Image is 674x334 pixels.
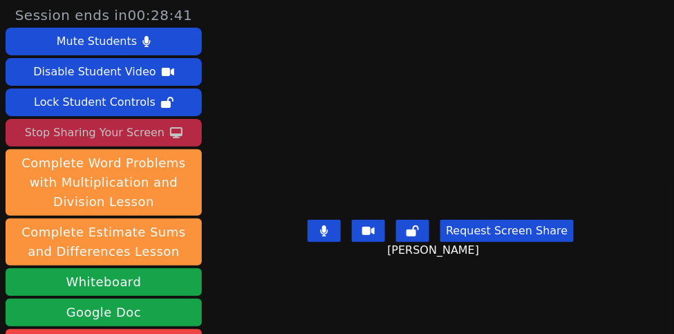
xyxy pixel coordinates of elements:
[128,7,193,24] time: 00:28:41
[6,119,202,147] button: Stop Sharing Your Screen
[57,30,137,53] div: Mute Students
[34,91,156,113] div: Lock Student Controls
[6,219,202,266] button: Complete Estimate Sums and Differences Lesson
[25,122,165,144] div: Stop Sharing Your Screen
[15,6,193,25] span: Session ends in
[440,220,573,242] button: Request Screen Share
[33,61,156,83] div: Disable Student Video
[6,299,202,326] a: Google Doc
[6,28,202,55] button: Mute Students
[6,58,202,86] button: Disable Student Video
[6,89,202,116] button: Lock Student Controls
[6,149,202,216] button: Complete Word Problems with Multiplication and Division Lesson
[387,242,483,259] span: [PERSON_NAME]
[6,268,202,296] button: Whiteboard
